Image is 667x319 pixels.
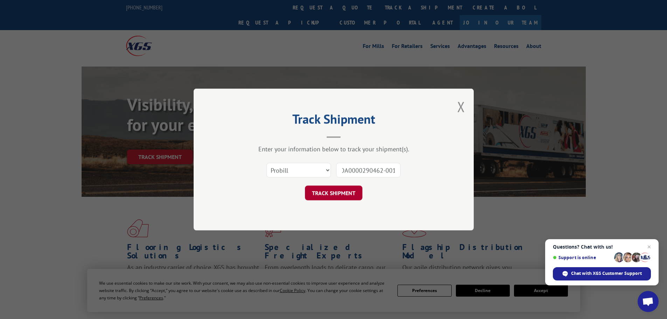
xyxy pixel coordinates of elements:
[457,97,465,116] button: Close modal
[571,270,642,277] span: Chat with XGS Customer Support
[336,163,401,178] input: Number(s)
[305,186,362,200] button: TRACK SHIPMENT
[553,255,612,260] span: Support is online
[645,243,653,251] span: Close chat
[229,145,439,153] div: Enter your information below to track your shipment(s).
[553,267,651,280] div: Chat with XGS Customer Support
[638,291,659,312] div: Open chat
[229,114,439,127] h2: Track Shipment
[553,244,651,250] span: Questions? Chat with us!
